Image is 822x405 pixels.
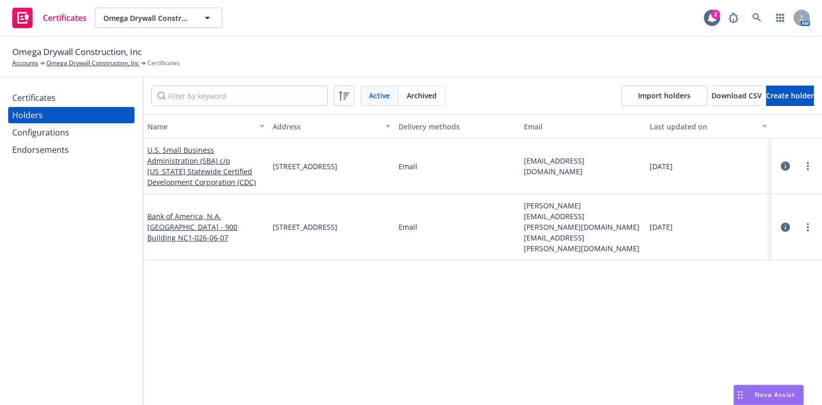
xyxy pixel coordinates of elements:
[269,114,394,139] button: Address
[650,161,767,172] div: [DATE]
[273,121,379,132] div: Address
[12,107,43,123] div: Holders
[755,390,795,399] span: Nova Assist
[369,90,390,101] span: Active
[143,114,269,139] button: Name
[147,59,180,68] span: Certificates
[407,90,437,101] span: Archived
[12,124,69,141] div: Configurations
[747,8,767,28] a: Search
[766,91,814,100] span: Create holder
[524,200,641,232] span: [PERSON_NAME][EMAIL_ADDRESS][PERSON_NAME][DOMAIN_NAME]
[8,107,135,123] a: Holders
[12,90,56,106] div: Certificates
[103,13,192,23] span: Omega Drywall Construction, Inc
[273,222,337,232] span: [STREET_ADDRESS]
[711,10,720,19] div: 2
[8,142,135,158] a: Endorsements
[8,4,91,32] a: Certificates
[95,8,222,28] button: Omega Drywall Construction, Inc
[723,8,744,28] a: Report a Bug
[520,114,645,139] button: Email
[8,124,135,141] a: Configurations
[8,90,135,106] a: Certificates
[524,121,641,132] div: Email
[802,160,814,172] a: more
[12,45,142,59] span: Omega Drywall Construction, Inc
[650,121,756,132] div: Last updated on
[147,211,237,242] a: Bank of America, N.A. [GEOGRAPHIC_DATA] - 900 Building NC1-026-06-07
[766,86,814,106] button: Create holder
[399,121,516,132] div: Delivery methods
[650,222,767,232] div: [DATE]
[711,91,762,100] span: Download CSV
[638,91,691,100] span: Import holders
[646,114,771,139] button: Last updated on
[147,121,253,132] div: Name
[711,86,762,106] button: Download CSV
[394,114,520,139] button: Delivery methods
[621,86,707,106] a: Import holders
[399,161,516,172] div: Email
[12,142,69,158] div: Endorsements
[524,232,641,254] span: [EMAIL_ADDRESS][PERSON_NAME][DOMAIN_NAME]
[147,145,256,187] a: U.S. Small Business Administration (SBA) c/o [US_STATE] Statewide Certified Development Corporati...
[273,161,337,172] span: [STREET_ADDRESS]
[770,8,790,28] a: Switch app
[12,59,38,68] a: Accounts
[399,222,516,232] div: Email
[151,86,328,106] input: Filter by keyword
[734,385,747,404] div: Drag to move
[46,59,139,68] a: Omega Drywall Construction, Inc
[802,221,814,233] a: more
[43,14,87,22] span: Certificates
[524,155,641,177] span: [EMAIL_ADDRESS][DOMAIN_NAME]
[733,385,804,405] button: Nova Assist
